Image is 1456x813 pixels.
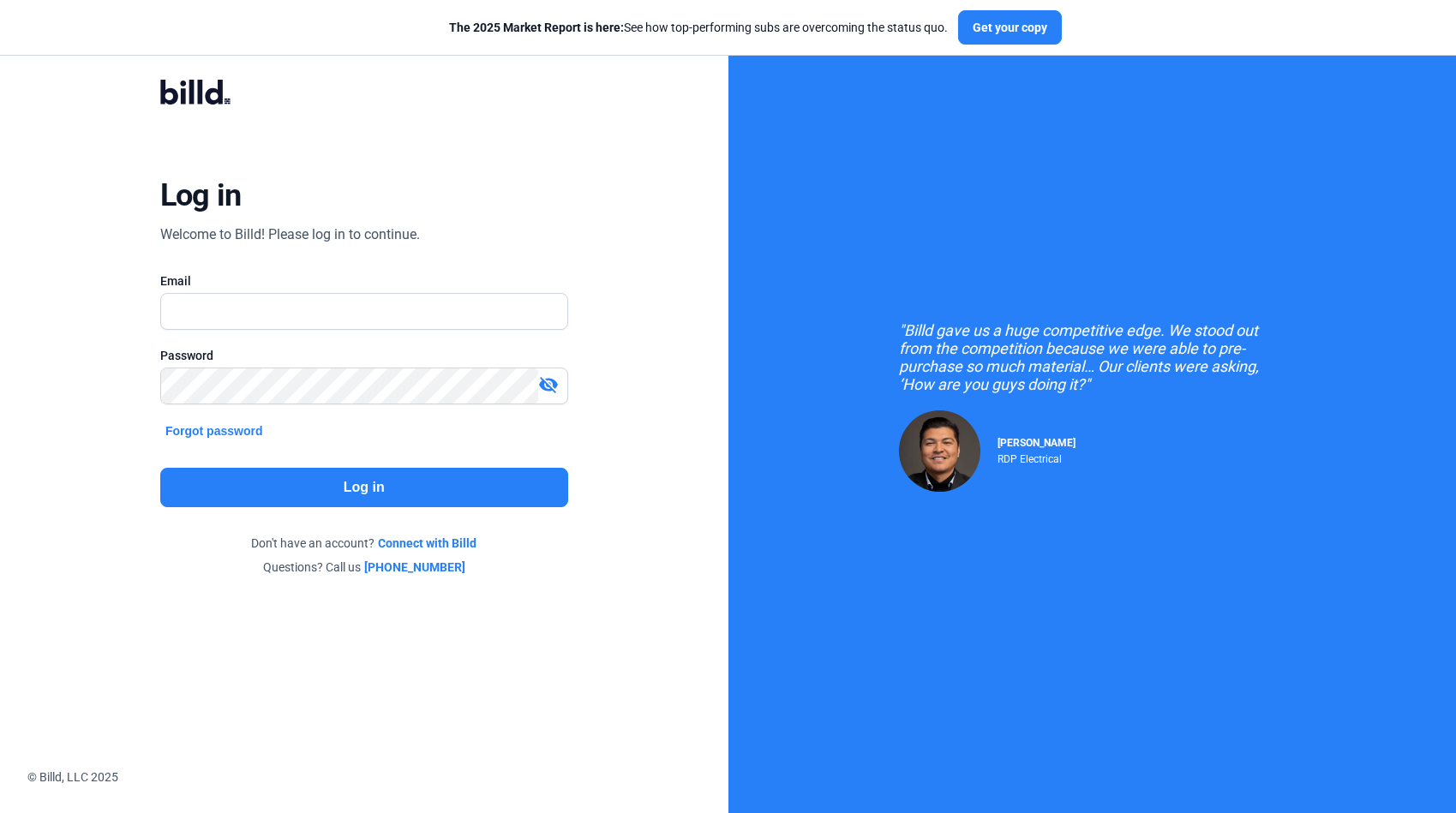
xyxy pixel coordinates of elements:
div: Don't have an account? [160,535,568,552]
span: The 2025 Market Report is here: [449,21,624,34]
div: See how top-performing subs are overcoming the status quo. [449,19,948,36]
button: Get your copy [958,10,1062,45]
img: Raul Pacheco [899,410,980,492]
button: Log in [160,468,568,507]
div: Email [160,272,568,290]
div: Password [160,347,568,364]
div: Questions? Call us [160,559,568,576]
span: [PERSON_NAME] [998,437,1076,449]
button: Forgot password [160,421,268,440]
div: RDP Electrical [998,449,1076,465]
div: Log in [160,176,242,214]
a: Connect with Billd [378,535,476,552]
div: "Billd gave us a huge competitive edge. We stood out from the competition because we were able to... [899,321,1285,393]
div: Welcome to Billd! Please log in to continue. [160,224,420,245]
a: [PHONE_NUMBER] [364,559,465,576]
mat-icon: visibility_off [538,374,559,395]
